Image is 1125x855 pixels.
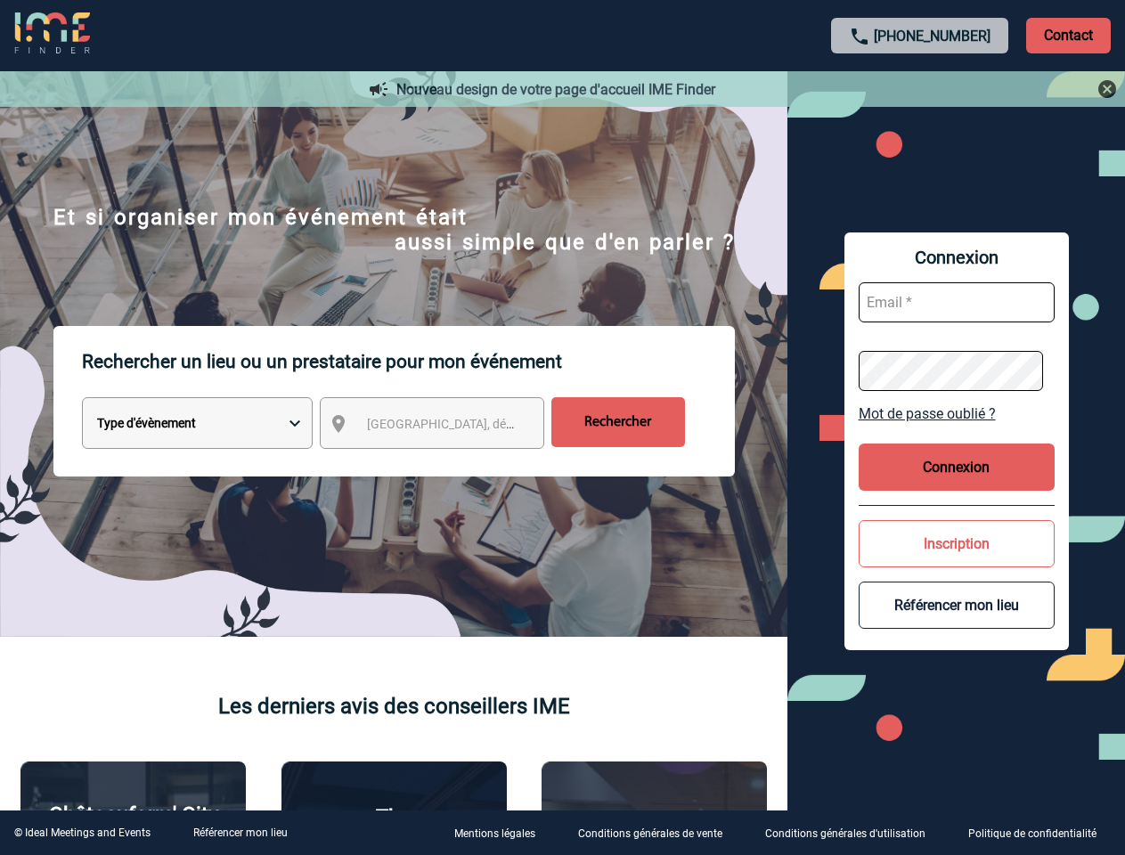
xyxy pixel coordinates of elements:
p: Conditions générales d'utilisation [765,828,925,841]
a: Conditions générales de vente [564,825,751,842]
p: Mentions légales [454,828,535,841]
div: © Ideal Meetings and Events [14,826,151,839]
p: Conditions générales de vente [578,828,722,841]
a: Référencer mon lieu [193,826,288,839]
a: Conditions générales d'utilisation [751,825,954,842]
p: Politique de confidentialité [968,828,1096,841]
a: Politique de confidentialité [954,825,1125,842]
a: Mentions légales [440,825,564,842]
